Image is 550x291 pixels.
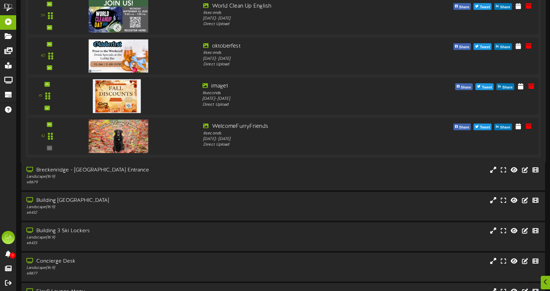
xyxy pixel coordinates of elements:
button: Share [495,43,512,50]
div: 39 [41,13,45,18]
div: 8 seconds [203,50,406,56]
div: [DATE] - [DATE] [203,56,406,61]
div: # 6433 [26,240,235,246]
span: Share [501,84,514,91]
div: [DATE] - [DATE] [203,136,406,142]
button: Share [453,43,471,50]
div: Concierge Desk [26,258,235,265]
div: [DATE] - [DATE] [203,16,406,21]
button: Tweet [474,124,492,130]
div: # 8679 [26,180,235,185]
span: Share [458,124,470,131]
div: 8 seconds [203,10,406,16]
span: Share [499,124,512,131]
div: Landscape ( 16:9 ) [26,265,235,271]
div: Direct Upload [203,142,406,148]
div: oktoberfest [203,43,406,50]
div: GA [2,231,15,244]
span: Tweet [479,124,492,131]
button: Tweet [475,83,494,90]
div: 42 [41,133,45,139]
span: 0 [10,252,16,259]
div: # 6432 [26,210,235,216]
div: 41 [39,93,42,99]
div: Building 3 Ski Lockers [26,227,235,235]
div: Direct Upload [203,62,406,67]
div: Building [GEOGRAPHIC_DATA] [26,197,235,204]
div: World Clean Up English [203,2,406,10]
div: Landscape ( 16:9 ) [26,174,235,180]
span: Tweet [479,3,492,11]
button: Share [453,124,471,130]
span: Share [499,44,512,51]
img: e0df0512-894f-4539-bc50-717a641f34bd.png [89,120,148,153]
div: 8 seconds [202,90,407,96]
span: Share [499,3,512,11]
button: Tweet [474,3,492,10]
div: Breckenridge - [GEOGRAPHIC_DATA] Entrance [26,166,235,174]
div: 40 [41,53,45,59]
button: Share [453,3,471,10]
span: Share [458,3,470,11]
button: Share [495,124,512,130]
div: # 8677 [26,271,235,276]
span: Share [458,44,470,51]
div: WelcomeFurryFriends [203,123,406,130]
span: Share [459,84,472,91]
div: Direct Upload [202,102,407,108]
img: 99b07c28-b5b8-4c4d-9d23-a5a20c5b0342.jpg [89,39,148,73]
div: image1 [202,83,407,90]
span: Tweet [481,84,494,91]
img: 55c510d8-85fc-4e65-a0e4-5e2bee3efcd1.png [93,79,141,113]
div: Landscape ( 16:9 ) [26,204,235,210]
button: Tweet [474,43,492,50]
div: Direct Upload [203,21,406,27]
button: Share [455,83,473,90]
div: 8 seconds [203,130,406,136]
div: Landscape ( 16:9 ) [26,235,235,240]
button: Share [495,3,512,10]
button: Share [496,83,514,90]
span: Tweet [479,44,492,51]
div: [DATE] - [DATE] [202,96,407,102]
